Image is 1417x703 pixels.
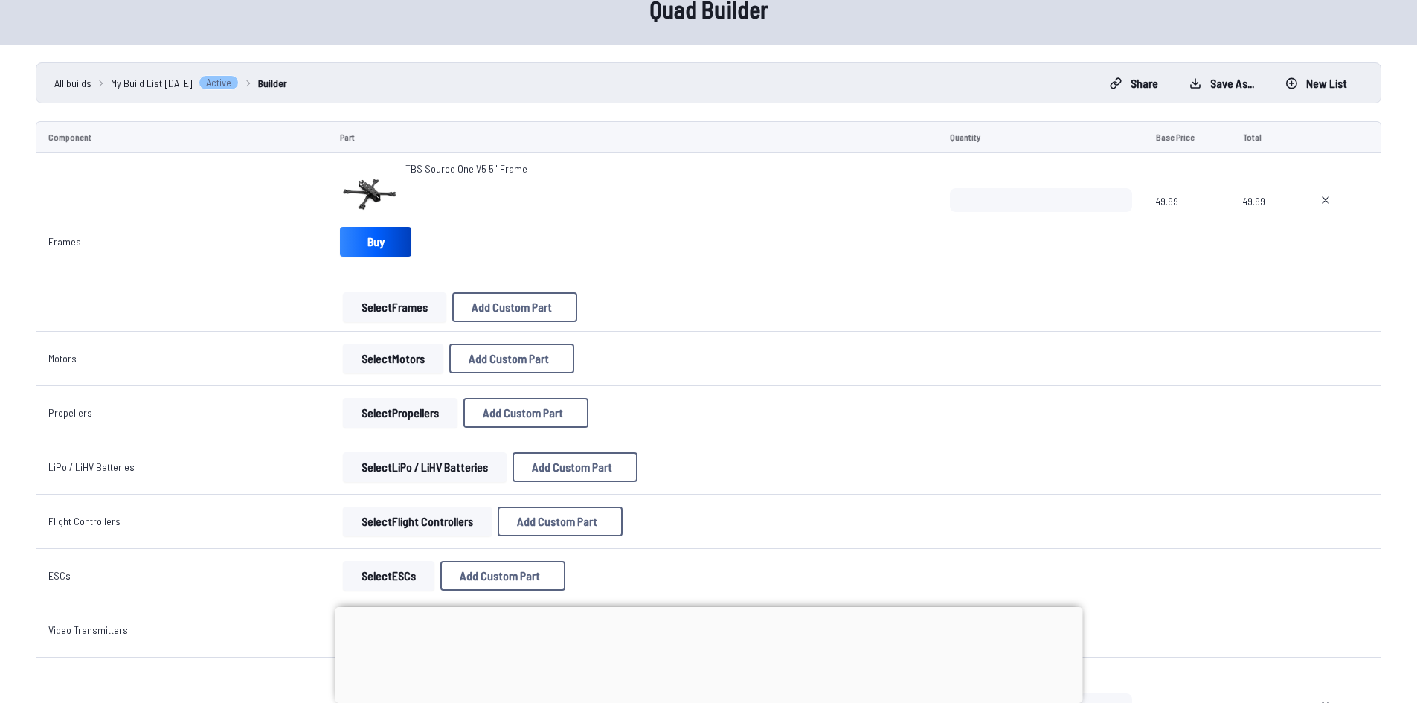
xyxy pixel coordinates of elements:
[469,353,549,365] span: Add Custom Part
[513,452,637,482] button: Add Custom Part
[517,516,597,527] span: Add Custom Part
[440,561,565,591] button: Add Custom Part
[328,121,938,153] td: Part
[340,561,437,591] a: SelectESCs
[48,406,92,419] a: Propellers
[498,507,623,536] button: Add Custom Part
[463,398,588,428] button: Add Custom Part
[48,235,81,248] a: Frames
[405,161,527,176] a: TBS Source One V5 5" Frame
[340,344,446,373] a: SelectMotors
[340,161,399,221] img: image
[340,227,411,257] a: Buy
[48,623,128,636] a: Video Transmitters
[343,398,457,428] button: SelectPropellers
[340,507,495,536] a: SelectFlight Controllers
[48,569,71,582] a: ESCs
[532,461,612,473] span: Add Custom Part
[340,452,510,482] a: SelectLiPo / LiHV Batteries
[199,75,239,90] span: Active
[343,292,446,322] button: SelectFrames
[343,452,507,482] button: SelectLiPo / LiHV Batteries
[340,292,449,322] a: SelectFrames
[48,460,135,473] a: LiPo / LiHV Batteries
[335,607,1082,699] iframe: Advertisement
[48,515,121,527] a: Flight Controllers
[340,398,460,428] a: SelectPropellers
[343,344,443,373] button: SelectMotors
[111,75,239,91] a: My Build List [DATE]Active
[54,75,91,91] a: All builds
[343,507,492,536] button: SelectFlight Controllers
[449,344,574,373] button: Add Custom Part
[48,352,77,365] a: Motors
[1097,71,1171,95] button: Share
[1144,121,1231,153] td: Base Price
[1243,188,1283,260] span: 49.99
[938,121,1143,153] td: Quantity
[472,301,552,313] span: Add Custom Part
[483,407,563,419] span: Add Custom Part
[343,561,434,591] button: SelectESCs
[36,121,328,153] td: Component
[460,570,540,582] span: Add Custom Part
[1273,71,1360,95] button: New List
[111,75,193,91] span: My Build List [DATE]
[452,292,577,322] button: Add Custom Part
[1231,121,1295,153] td: Total
[1177,71,1267,95] button: Save as...
[405,162,527,175] span: TBS Source One V5 5" Frame
[1156,188,1219,260] span: 49.99
[258,75,287,91] a: Builder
